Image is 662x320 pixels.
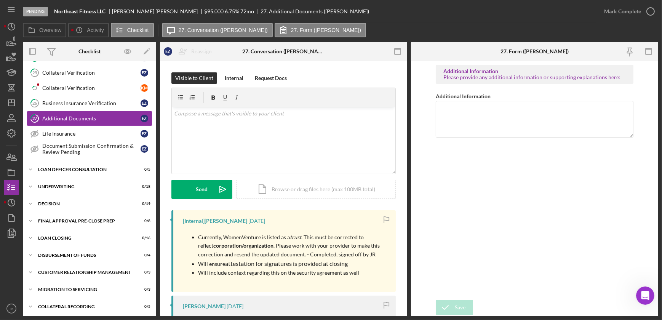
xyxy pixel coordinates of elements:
div: Life Insurance [42,131,141,137]
button: 27. Conversation ([PERSON_NAME]) [162,23,273,37]
div: 0 / 5 [137,304,150,309]
label: Additional Information [436,93,491,99]
div: Internal [225,72,243,84]
div: 0 / 5 [137,167,150,172]
div: 0 / 8 [137,219,150,223]
div: Visible to Client [175,72,213,84]
div: 0 / 3 [137,270,150,275]
div: Disbursement of Funds [38,253,131,258]
p: Currently, WomenVenture is listed as a . This must be corrected to reflect . Please work with you... [198,233,388,259]
div: Underwriting [38,184,131,189]
div: Checklist [78,48,101,54]
label: 27. Form ([PERSON_NAME]) [291,27,361,33]
a: 25Collateral VerificationEZ [27,65,152,80]
tspan: 26 [32,101,37,106]
a: 26Business Insurance VerificationEZ [27,96,152,111]
div: E Z [141,99,148,107]
div: [Internal] [PERSON_NAME] [183,218,247,224]
div: E Z [141,115,148,122]
text: TK [9,307,14,311]
span: attestation for signatures is provided at closing [225,260,348,267]
label: 27. Conversation ([PERSON_NAME]) [179,27,268,33]
div: Loan Officer Consultation [38,167,131,172]
div: Loan Closing [38,236,131,240]
label: Overview [39,27,61,33]
div: Pending [23,7,48,16]
button: Visible to Client [171,72,217,84]
button: Checklist [111,23,154,37]
div: 0 / 3 [137,287,150,292]
a: Document Submission Confirmation & Review PendingEZ [27,141,152,157]
div: 27. Additional Documents ([PERSON_NAME]) [261,8,369,14]
div: 27. Conversation ([PERSON_NAME]) [242,48,325,54]
button: Activity [68,23,109,37]
div: 72 mo [240,8,254,14]
div: E Z [141,130,148,138]
div: 27. Form ([PERSON_NAME]) [500,48,569,54]
a: Life InsuranceEZ [27,126,152,141]
button: TK [4,301,19,316]
p: Will include context regarding this on the security agreement as well [198,269,388,277]
button: Request Docs [251,72,291,84]
label: Activity [87,27,104,33]
time: 2025-09-26 18:51 [248,218,265,224]
div: E Z [141,69,148,77]
div: Please provide any additional information or supporting explanations here: [443,74,626,80]
a: 27Additional DocumentsEZ [27,111,152,126]
tspan: 27 [32,116,37,121]
div: Collateral Recording [38,304,131,309]
div: 6.75 % [225,8,239,14]
label: Checklist [127,27,149,33]
div: K M [141,84,148,92]
strong: corporation/organization [213,242,273,249]
button: Mark Complete [596,4,658,19]
div: Additional Documents [42,115,141,122]
div: 0 / 19 [137,202,150,206]
p: Will ensure [198,259,388,269]
button: Overview [23,23,66,37]
a: Collateral VerificationKM [27,80,152,96]
button: Internal [221,72,247,84]
div: 0 / 4 [137,253,150,258]
div: Collateral Verification [42,70,141,76]
tspan: 25 [32,70,37,75]
div: Final Approval Pre-Close Prep [38,219,131,223]
div: Send [196,180,208,199]
div: Request Docs [255,72,287,84]
div: [PERSON_NAME] [183,303,225,309]
div: Customer Relationship Management [38,270,131,275]
div: Decision [38,202,131,206]
div: $95,000 [204,8,224,14]
div: E Z [141,145,148,153]
b: Northeast Fitness LLC [54,8,106,14]
iframe: Intercom live chat [636,286,654,305]
div: Business Insurance Verification [42,100,141,106]
div: Document Submission Confirmation & Review Pending [42,143,141,155]
div: 0 / 18 [137,184,150,189]
div: E Z [164,47,172,56]
em: trust [290,234,301,240]
div: Mark Complete [604,4,641,19]
time: 2025-09-25 19:16 [227,303,243,309]
div: 0 / 16 [137,236,150,240]
div: Save [455,300,465,315]
div: Migration to Servicing [38,287,131,292]
button: Send [171,180,232,199]
button: Save [436,300,473,315]
button: EZReassign [160,44,219,59]
div: Additional Information [443,68,626,74]
div: Collateral Verification [42,85,141,91]
div: Reassign [191,44,212,59]
div: [PERSON_NAME] [PERSON_NAME] [112,8,204,14]
button: 27. Form ([PERSON_NAME]) [275,23,366,37]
